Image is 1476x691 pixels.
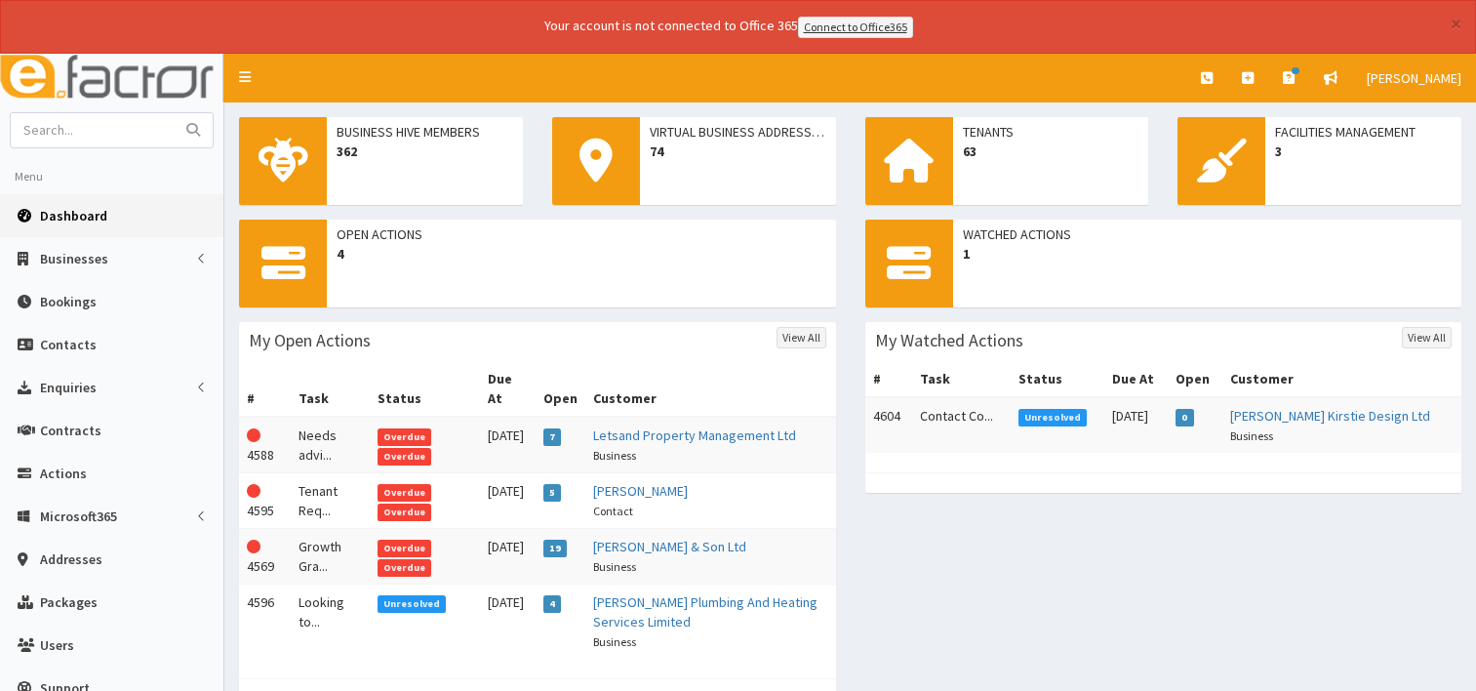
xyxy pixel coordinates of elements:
span: 4 [543,595,562,613]
td: Looking to... [291,584,370,659]
td: 4569 [239,528,291,584]
span: Packages [40,593,98,611]
small: Business [593,559,636,574]
a: [PERSON_NAME] [593,482,688,500]
input: Search... [11,113,175,147]
th: # [239,361,291,417]
span: Overdue [378,448,432,466]
span: Overdue [378,540,432,557]
i: This Action is overdue! [247,484,260,498]
span: 63 [963,142,1139,161]
th: Task [912,361,1011,397]
span: Watched Actions [963,224,1453,244]
span: Contracts [40,422,101,439]
td: 4596 [239,584,291,659]
small: Contact [593,504,633,518]
span: Overdue [378,428,432,446]
th: Open [536,361,585,417]
th: Open [1168,361,1222,397]
span: Tenants [963,122,1139,142]
th: Due At [480,361,536,417]
th: Customer [1222,361,1461,397]
span: 19 [543,540,568,557]
a: [PERSON_NAME] Plumbing And Heating Services Limited [593,593,818,630]
td: [DATE] [480,528,536,584]
i: This Action is overdue! [247,428,260,442]
a: [PERSON_NAME] Kirstie Design Ltd [1230,407,1430,425]
span: [PERSON_NAME] [1367,69,1461,87]
td: 4588 [239,417,291,473]
span: Open Actions [337,224,826,244]
span: 1 [963,244,1453,264]
span: Unresolved [1018,409,1088,427]
a: [PERSON_NAME] [1352,54,1476,102]
td: [DATE] [480,472,536,528]
span: Overdue [378,484,432,502]
th: Status [1011,361,1104,397]
span: Actions [40,465,87,482]
span: Business Hive Members [337,122,513,142]
a: [PERSON_NAME] & Son Ltd [593,538,746,555]
span: 4 [337,244,826,264]
h3: My Open Actions [249,332,371,349]
a: View All [777,327,826,348]
small: Business [593,448,636,463]
span: 5 [543,484,562,502]
th: Status [370,361,480,417]
td: [DATE] [480,417,536,473]
span: 362 [337,142,513,161]
span: Dashboard [40,207,107,224]
th: # [865,361,913,397]
td: Growth Gra... [291,528,370,584]
i: This Action is overdue! [247,540,260,553]
a: Connect to Office365 [798,17,913,38]
td: 4595 [239,472,291,528]
small: Business [1230,428,1273,443]
span: Microsoft365 [40,508,117,525]
span: 3 [1275,142,1452,161]
a: View All [1402,327,1452,348]
span: 0 [1176,409,1194,427]
h3: My Watched Actions [875,332,1023,349]
span: Users [40,636,74,654]
td: Needs advi... [291,417,370,473]
td: Tenant Req... [291,472,370,528]
td: [DATE] [480,584,536,659]
span: 7 [543,428,562,446]
span: Addresses [40,550,102,568]
td: Contact Co... [912,397,1011,453]
th: Customer [585,361,836,417]
span: Virtual Business Addresses [650,122,826,142]
span: Overdue [378,559,432,577]
span: Bookings [40,293,97,310]
span: Facilities Management [1275,122,1452,142]
span: Unresolved [378,595,447,613]
small: Business [593,634,636,649]
td: [DATE] [1104,397,1168,453]
th: Task [291,361,370,417]
span: Businesses [40,250,108,267]
span: Contacts [40,336,97,353]
button: × [1451,14,1461,34]
span: 74 [650,142,826,161]
div: Your account is not connected to Office 365 [158,16,1299,38]
a: Letsand Property Management Ltd [593,427,796,444]
span: Overdue [378,504,432,521]
td: 4604 [865,397,913,453]
span: Enquiries [40,379,97,396]
th: Due At [1104,361,1168,397]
